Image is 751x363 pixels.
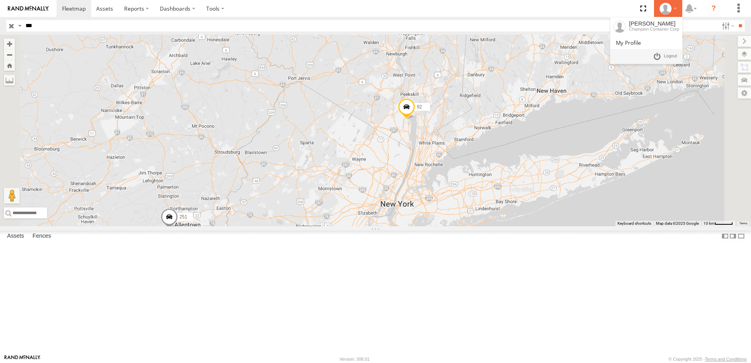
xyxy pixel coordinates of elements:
span: 92 [417,104,422,110]
div: © Copyright 2025 - [669,357,747,361]
button: Map Scale: 10 km per 43 pixels [701,221,735,226]
button: Drag Pegman onto the map to open Street View [4,188,20,203]
label: Map Settings [738,88,751,99]
label: Fences [29,231,55,242]
span: Map data ©2025 Google [656,221,699,225]
a: Terms and Conditions [705,357,747,361]
a: Terms (opens in new tab) [739,222,747,225]
button: Zoom in [4,38,15,49]
span: 10 km [703,221,714,225]
div: Version: 308.01 [340,357,370,361]
button: Keyboard shortcuts [617,221,651,226]
label: Dock Summary Table to the Left [721,231,729,242]
label: Search Filter Options [719,20,736,31]
div: [PERSON_NAME] [629,20,679,27]
img: rand-logo.svg [8,6,49,11]
span: 251 [180,214,187,220]
label: Hide Summary Table [737,231,745,242]
a: Visit our Website [4,355,40,363]
div: Champion Container Corp [629,27,679,31]
div: Leo Nunez [657,3,680,15]
i: ? [707,2,720,15]
button: Zoom out [4,49,15,60]
button: Zoom Home [4,60,15,71]
label: Dock Summary Table to the Right [729,231,737,242]
label: Search Query [16,20,23,31]
label: Assets [3,231,28,242]
label: Measure [4,75,15,86]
